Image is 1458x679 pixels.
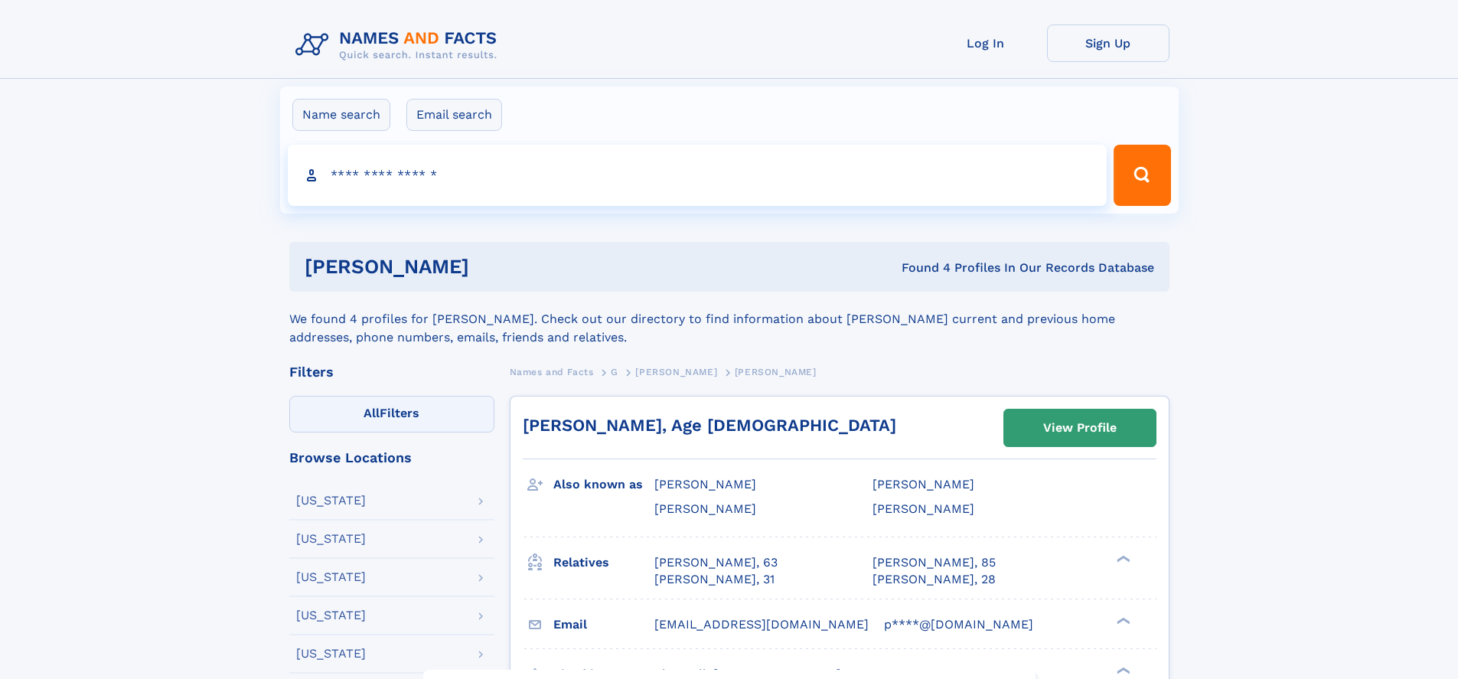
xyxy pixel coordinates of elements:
[288,145,1107,206] input: search input
[553,612,654,638] h3: Email
[735,367,817,377] span: [PERSON_NAME]
[654,617,869,632] span: [EMAIL_ADDRESS][DOMAIN_NAME]
[925,24,1047,62] a: Log In
[406,99,502,131] label: Email search
[873,554,996,571] a: [PERSON_NAME], 85
[296,609,366,622] div: [US_STATE]
[289,396,494,433] label: Filters
[654,554,778,571] a: [PERSON_NAME], 63
[1113,665,1131,675] div: ❯
[296,648,366,660] div: [US_STATE]
[292,99,390,131] label: Name search
[1113,553,1131,563] div: ❯
[873,477,974,491] span: [PERSON_NAME]
[510,362,594,381] a: Names and Facts
[296,533,366,545] div: [US_STATE]
[523,416,896,435] a: [PERSON_NAME], Age [DEMOGRAPHIC_DATA]
[873,501,974,516] span: [PERSON_NAME]
[611,362,618,381] a: G
[1047,24,1169,62] a: Sign Up
[289,24,510,66] img: Logo Names and Facts
[654,571,775,588] a: [PERSON_NAME], 31
[635,367,717,377] span: [PERSON_NAME]
[611,367,618,377] span: G
[1043,410,1117,446] div: View Profile
[654,477,756,491] span: [PERSON_NAME]
[296,495,366,507] div: [US_STATE]
[289,451,494,465] div: Browse Locations
[1114,145,1170,206] button: Search Button
[553,472,654,498] h3: Also known as
[296,571,366,583] div: [US_STATE]
[364,406,380,420] span: All
[654,501,756,516] span: [PERSON_NAME]
[553,550,654,576] h3: Relatives
[873,571,996,588] a: [PERSON_NAME], 28
[1004,410,1156,446] a: View Profile
[289,292,1169,347] div: We found 4 profiles for [PERSON_NAME]. Check out our directory to find information about [PERSON_...
[289,365,494,379] div: Filters
[1113,615,1131,625] div: ❯
[635,362,717,381] a: [PERSON_NAME]
[685,260,1154,276] div: Found 4 Profiles In Our Records Database
[305,257,686,276] h1: [PERSON_NAME]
